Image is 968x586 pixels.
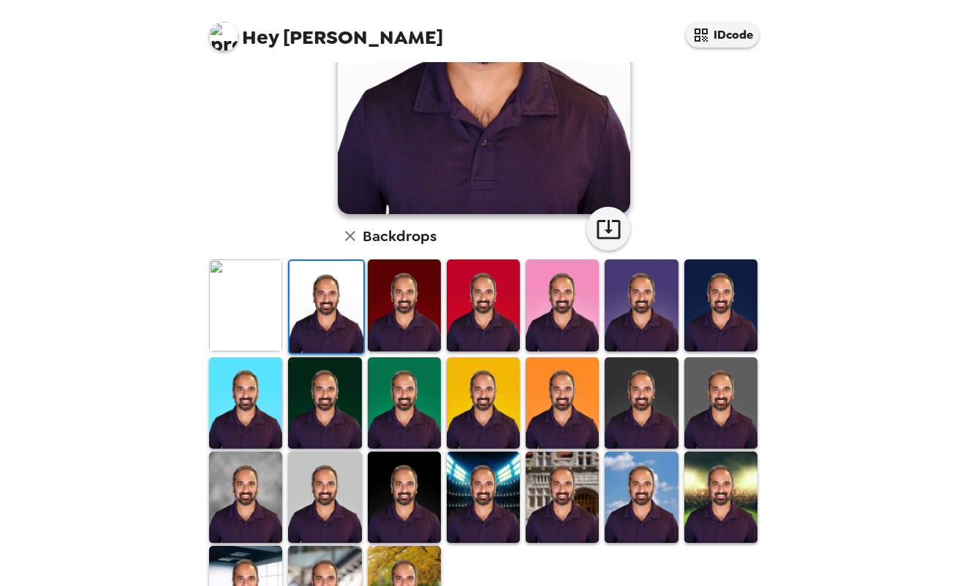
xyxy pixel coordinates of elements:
[363,224,436,248] h6: Backdrops
[209,15,443,47] span: [PERSON_NAME]
[242,24,279,50] span: Hey
[209,259,282,351] img: Original
[209,22,238,51] img: profile pic
[686,22,759,47] button: IDcode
